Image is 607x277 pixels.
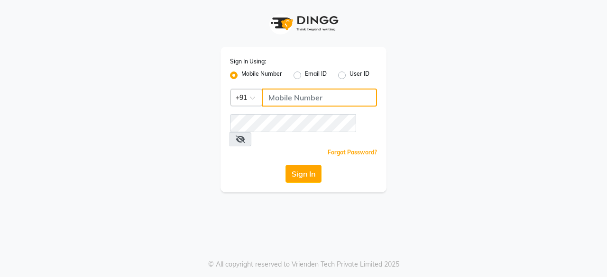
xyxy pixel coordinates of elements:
button: Sign In [285,165,322,183]
label: Email ID [305,70,327,81]
img: logo1.svg [266,9,341,37]
label: User ID [349,70,369,81]
label: Mobile Number [241,70,282,81]
label: Sign In Using: [230,57,266,66]
input: Username [262,89,377,107]
input: Username [230,114,356,132]
a: Forgot Password? [328,149,377,156]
